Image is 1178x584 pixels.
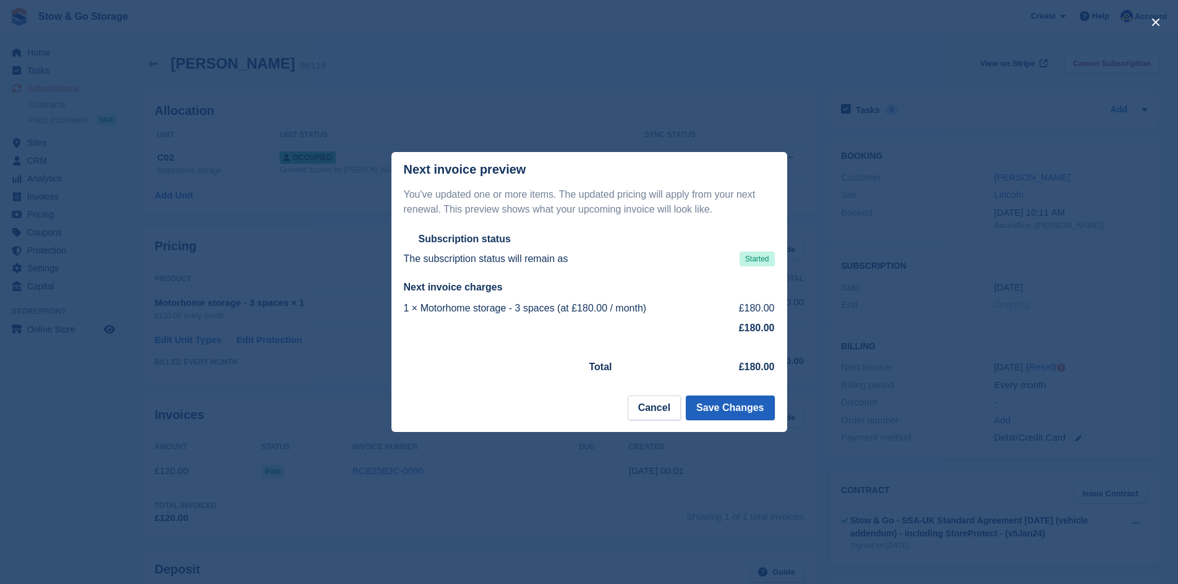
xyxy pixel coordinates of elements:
strong: £180.00 [739,323,775,333]
strong: Total [589,362,612,372]
td: £180.00 [727,298,774,318]
button: close [1146,12,1166,32]
button: Cancel [628,396,681,420]
p: Next invoice preview [404,163,526,177]
td: 1 × Motorhome storage - 3 spaces (at £180.00 / month) [404,298,727,318]
p: You've updated one or more items. The updated pricing will apply from your next renewal. This pre... [404,187,775,217]
p: The subscription status will remain as [404,252,568,266]
button: Save Changes [686,396,774,420]
strong: £180.00 [739,362,775,372]
h2: Next invoice charges [404,281,775,294]
span: Started [740,252,775,266]
h2: Subscription status [419,233,511,245]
